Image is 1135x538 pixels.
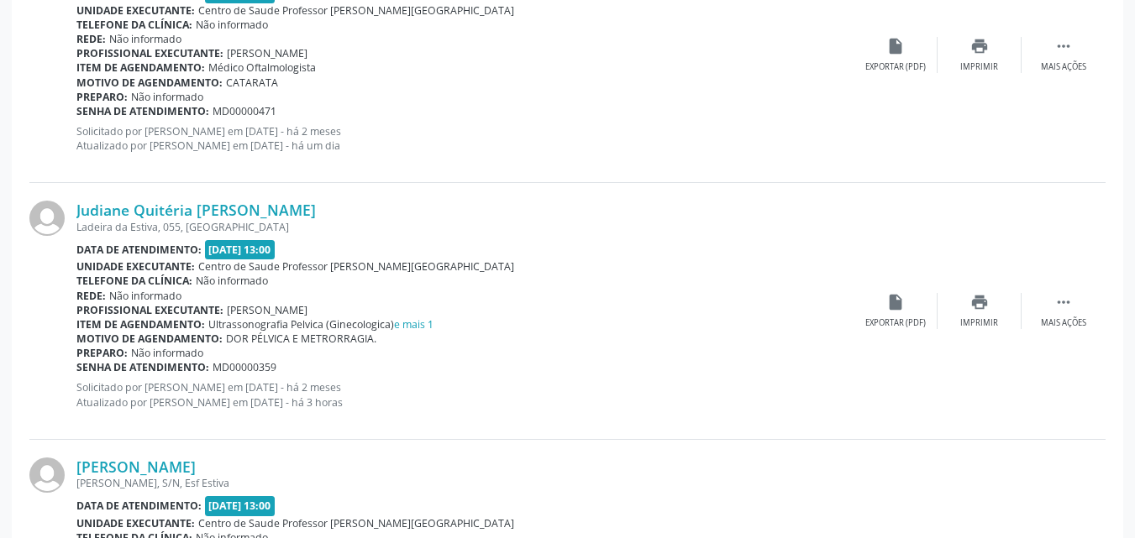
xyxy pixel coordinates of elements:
[76,289,106,303] b: Rede:
[1054,293,1073,311] i: 
[394,317,434,332] a: e mais 1
[76,104,209,118] b: Senha de atendimento:
[213,360,276,374] span: MD00000359
[76,18,192,32] b: Telefone da clínica:
[1041,61,1086,73] div: Mais ações
[208,60,316,75] span: Médico Oftalmologista
[76,360,209,374] b: Senha de atendimento:
[205,496,276,515] span: [DATE] 13:00
[960,317,998,329] div: Imprimir
[76,274,192,288] b: Telefone da clínica:
[227,303,307,317] span: [PERSON_NAME]
[1054,37,1073,55] i: 
[76,317,205,332] b: Item de agendamento:
[29,201,65,236] img: img
[970,293,989,311] i: print
[76,60,205,75] b: Item de agendamento:
[960,61,998,73] div: Imprimir
[226,332,376,346] span: DOR PÉLVICA E METRORRAGIA.
[205,240,276,259] span: [DATE] 13:00
[76,476,854,490] div: [PERSON_NAME], S/N, Esf Estiva
[131,90,203,104] span: Não informado
[76,46,223,60] b: Profissional executante:
[76,380,854,409] p: Solicitado por [PERSON_NAME] em [DATE] - há 2 meses Atualizado por [PERSON_NAME] em [DATE] - há 3...
[76,332,223,346] b: Motivo de agendamento:
[76,90,128,104] b: Preparo:
[196,274,268,288] span: Não informado
[970,37,989,55] i: print
[213,104,276,118] span: MD00000471
[109,32,181,46] span: Não informado
[865,317,926,329] div: Exportar (PDF)
[76,76,223,90] b: Motivo de agendamento:
[1041,317,1086,329] div: Mais ações
[76,201,316,219] a: Judiane Quitéria [PERSON_NAME]
[208,317,434,332] span: Ultrassonografia Pelvica (Ginecologica)
[198,516,514,530] span: Centro de Saude Professor [PERSON_NAME][GEOGRAPHIC_DATA]
[76,259,195,274] b: Unidade executante:
[76,220,854,234] div: Ladeira da Estiva, 055, [GEOGRAPHIC_DATA]
[29,457,65,493] img: img
[196,18,268,32] span: Não informado
[227,46,307,60] span: [PERSON_NAME]
[76,303,223,317] b: Profissional executante:
[886,37,905,55] i: insert_drive_file
[76,124,854,153] p: Solicitado por [PERSON_NAME] em [DATE] - há 2 meses Atualizado por [PERSON_NAME] em [DATE] - há u...
[131,346,203,360] span: Não informado
[76,516,195,530] b: Unidade executante:
[76,499,202,513] b: Data de atendimento:
[198,259,514,274] span: Centro de Saude Professor [PERSON_NAME][GEOGRAPHIC_DATA]
[886,293,905,311] i: insert_drive_file
[109,289,181,303] span: Não informado
[198,3,514,18] span: Centro de Saude Professor [PERSON_NAME][GEOGRAPHIC_DATA]
[76,346,128,360] b: Preparo:
[76,457,196,476] a: [PERSON_NAME]
[226,76,278,90] span: CATARATA
[865,61,926,73] div: Exportar (PDF)
[76,3,195,18] b: Unidade executante:
[76,32,106,46] b: Rede:
[76,243,202,257] b: Data de atendimento:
